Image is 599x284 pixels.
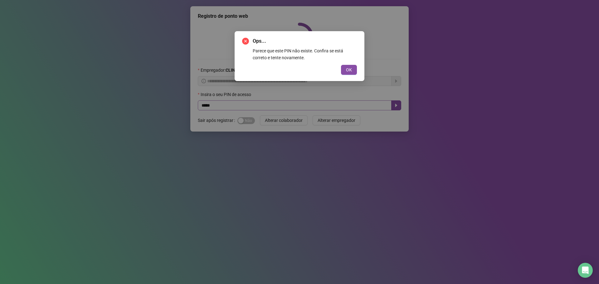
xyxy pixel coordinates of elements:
[242,38,249,45] span: close-circle
[341,65,357,75] button: OK
[346,66,352,73] span: OK
[253,37,357,45] span: Ops...
[578,263,593,278] div: Open Intercom Messenger
[253,47,357,61] div: Parece que este PIN não existe. Confira se está correto e tente novamente.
